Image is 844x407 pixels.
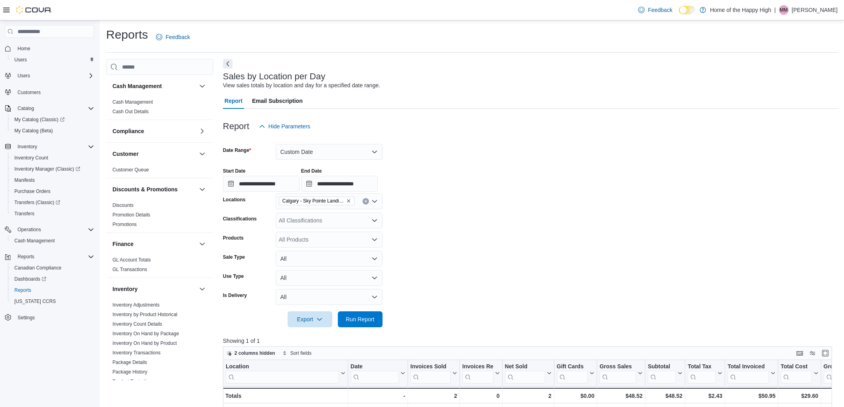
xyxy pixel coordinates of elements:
a: Product Expirations [112,379,154,384]
button: Discounts & Promotions [112,185,196,193]
button: Inventory Count [8,152,97,163]
button: Gift Cards [556,363,594,383]
button: Reports [14,252,37,262]
button: Compliance [112,127,196,135]
span: Cash Management [14,238,55,244]
span: Users [14,71,94,81]
span: Inventory Manager (Classic) [11,164,94,174]
button: Display options [808,348,817,358]
label: Products [223,235,244,241]
span: Feedback [648,6,672,14]
span: Reports [14,287,31,293]
div: $48.52 [648,391,682,401]
span: Inventory Adjustments [112,302,160,308]
button: Finance [197,239,207,249]
div: Invoices Sold [410,363,451,383]
nav: Complex example [5,39,94,344]
span: My Catalog (Beta) [11,126,94,136]
button: Customer [197,149,207,159]
span: Feedback [166,33,190,41]
a: Canadian Compliance [11,263,65,273]
button: [US_STATE] CCRS [8,296,97,307]
span: 2 columns hidden [235,350,275,356]
div: $48.52 [599,391,643,401]
div: $29.60 [781,391,818,401]
span: Calgary - Sky Pointe Landing - Fire & Flower [279,197,355,205]
h3: Customer [112,150,138,158]
button: Hide Parameters [256,118,314,134]
a: GL Transactions [112,267,147,272]
button: Cash Management [8,235,97,246]
span: Discounts [112,202,134,208]
button: My Catalog (Beta) [8,125,97,136]
span: Washington CCRS [11,297,94,306]
span: Cash Out Details [112,108,149,115]
a: Inventory Count Details [112,321,162,327]
h3: Inventory [112,285,138,293]
button: Customers [2,86,97,98]
button: Operations [2,224,97,235]
span: Cash Management [11,236,94,246]
label: Date Range [223,147,251,153]
div: Date [351,363,399,383]
button: Location [226,363,345,383]
div: 0 [462,391,499,401]
button: Customer [112,150,196,158]
span: Manifests [11,175,94,185]
h3: Sales by Location per Day [223,72,325,81]
button: Remove Calgary - Sky Pointe Landing - Fire & Flower from selection in this group [346,199,351,203]
button: Settings [2,312,97,323]
button: Clear input [363,198,369,204]
span: My Catalog (Classic) [14,116,65,123]
a: Customers [14,88,44,97]
button: Invoices Ref [462,363,499,383]
button: Sort fields [279,348,315,358]
span: Catalog [18,105,34,112]
button: Open list of options [371,236,378,243]
a: Inventory Transactions [112,350,161,356]
a: Transfers (Classic) [8,197,97,208]
button: Compliance [197,126,207,136]
span: GL Transactions [112,266,147,273]
span: Inventory Manager (Classic) [14,166,80,172]
button: Enter fullscreen [820,348,830,358]
div: Net Sold [505,363,545,371]
button: Net Sold [505,363,551,383]
div: Net Sold [505,363,545,383]
div: 2 [410,391,457,401]
span: Operations [14,225,94,234]
button: Operations [14,225,44,234]
span: Inventory Count [14,155,48,161]
div: Subtotal [648,363,676,383]
span: Hide Parameters [268,122,310,130]
a: Inventory Manager (Classic) [8,163,97,175]
span: Operations [18,226,41,233]
a: Inventory On Hand by Product [112,340,177,346]
div: Location [226,363,339,371]
span: Cash Management [112,99,153,105]
span: Catalog [14,104,94,113]
button: All [276,251,383,267]
span: Settings [14,313,94,322]
div: Gross Sales [599,363,636,371]
h3: Discounts & Promotions [112,185,177,193]
div: Cash Management [106,97,213,120]
p: | [774,5,776,15]
h1: Reports [106,27,148,43]
span: Inventory On Hand by Product [112,340,177,346]
span: Report [225,93,243,109]
h3: Report [223,122,249,131]
button: Users [14,71,33,81]
span: Transfers [14,210,34,217]
input: Dark Mode [679,6,696,14]
a: Manifests [11,175,38,185]
span: Promotions [112,221,137,228]
span: Manifests [14,177,35,183]
a: Dashboards [11,274,49,284]
div: Customer [106,165,213,178]
span: Canadian Compliance [11,263,94,273]
span: Purchase Orders [14,188,51,195]
div: Discounts & Promotions [106,201,213,232]
h3: Compliance [112,127,144,135]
